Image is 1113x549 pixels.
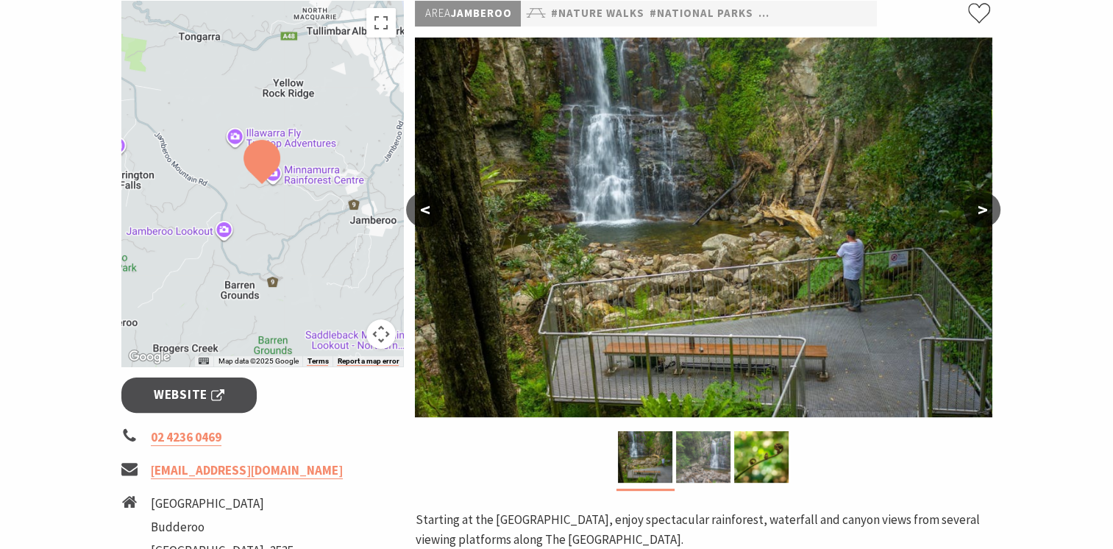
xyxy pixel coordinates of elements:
img: A man stands at a viewing platform along The Falls walk in Buderoo National Park. [618,431,672,483]
a: #National Parks [649,4,753,23]
a: #Nature Walks [550,4,644,23]
p: Jamberoo [415,1,521,26]
img: Lower Minnamurra Falls plunges into a creek in Budderoo National Park. [676,431,730,483]
span: Website [154,385,224,405]
a: [EMAIL_ADDRESS][DOMAIN_NAME] [151,462,343,479]
a: 02 4236 0469 [151,429,221,446]
img: Google [125,347,174,366]
button: Toggle fullscreen view [366,8,396,38]
img: Close-up of a curling fern frond at Minnamurra Rainforest, Budderoo National Park. [734,431,789,483]
a: #Natural Attractions [758,4,901,23]
li: Budderoo [151,517,294,537]
button: Keyboard shortcuts [199,356,209,366]
img: A man stands at a viewing platform along The Falls walk in Buderoo National Park. [415,38,992,417]
a: Open this area in Google Maps (opens a new window) [125,347,174,366]
span: Map data ©2025 Google [218,357,298,365]
a: Report a map error [337,357,399,366]
a: Website [121,378,257,412]
button: < [406,192,443,227]
span: Area [424,6,450,20]
li: [GEOGRAPHIC_DATA] [151,494,294,514]
button: Map camera controls [366,319,396,349]
a: Terms (opens in new tab) [307,357,328,366]
button: > [964,192,1000,227]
